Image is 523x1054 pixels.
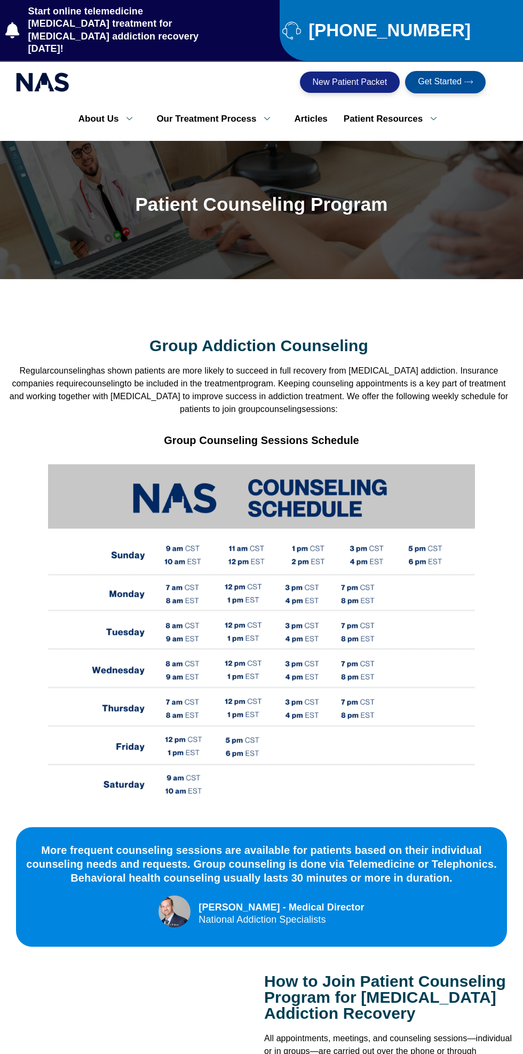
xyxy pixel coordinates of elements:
[418,77,462,87] span: Get Started
[405,71,486,93] a: Get Started
[16,70,69,94] img: national addiction specialists online suboxone clinic - logo
[83,379,125,388] span: counseling
[336,108,453,130] a: Patient Resources
[5,5,225,56] a: Start online telemedicine [MEDICAL_DATA] treatment for [MEDICAL_DATA] addiction recovery [DATE]!
[199,900,364,915] div: [PERSON_NAME] - Medical Director
[313,78,387,86] span: New Patient Packet
[70,108,149,130] a: About Us
[5,364,512,416] p: Regular has shown patients are more likely to succeed in full recovery from [MEDICAL_DATA] addict...
[48,464,475,822] img: national addiction specialists counseling schedule
[264,973,518,1021] h2: How to Join Patient Counseling Program for [MEDICAL_DATA] Addiction Recovery
[159,895,191,928] img: national addictiion specialists suboxone doctors dr chad elkin
[241,379,273,388] span: program
[50,366,91,375] span: counseling
[199,915,364,924] div: National Addiction Specialists
[282,21,518,39] a: [PHONE_NUMBER]
[260,405,302,414] span: counseling
[306,25,471,36] span: [PHONE_NUMBER]
[148,108,286,130] a: Our Treatment Process
[21,843,502,885] div: More frequent counseling sessions are available for patients based on their individual counseling...
[164,434,359,446] strong: Group Counseling Sessions Schedule
[286,108,335,130] a: Articles
[26,5,225,56] span: Start online telemedicine [MEDICAL_DATA] treatment for [MEDICAL_DATA] addiction recovery [DATE]!
[300,72,400,93] a: New Patient Packet
[5,338,512,354] h2: Group Addiction Counseling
